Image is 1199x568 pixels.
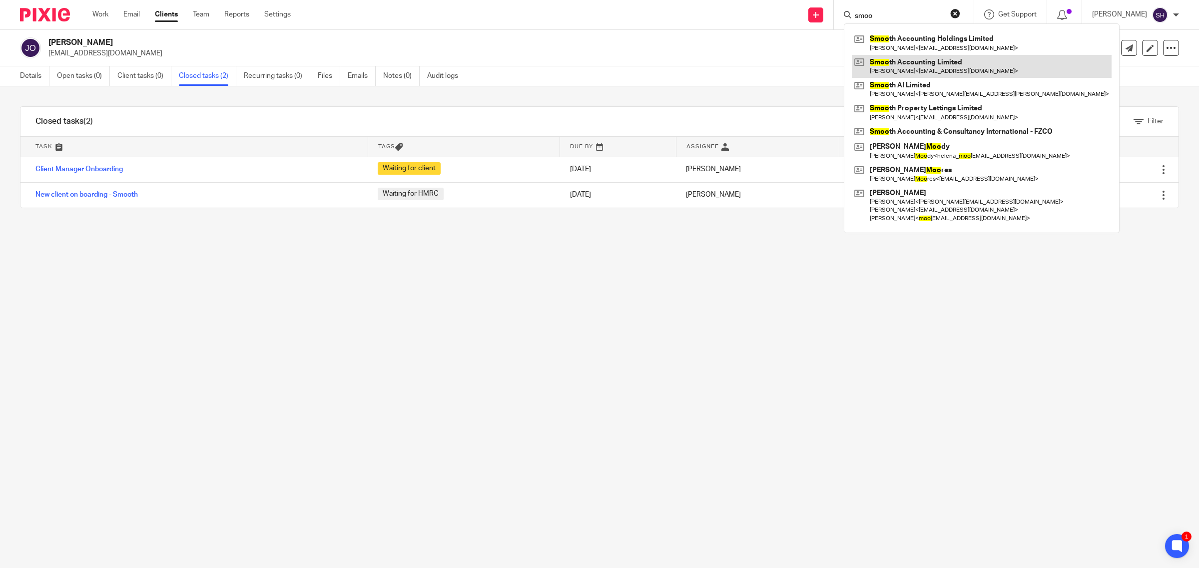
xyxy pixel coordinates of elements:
a: New client on boarding - Smooth [35,191,138,198]
span: Get Support [998,11,1037,18]
a: Work [92,9,108,19]
span: Filter [1148,118,1164,125]
h1: Closed tasks [35,116,93,127]
input: Search [854,12,944,21]
div: 1 [1182,532,1192,542]
button: Clear [950,8,960,18]
a: Client Manager Onboarding [35,166,123,173]
td: [DATE] [560,182,676,208]
span: Waiting for client [378,162,441,175]
p: [EMAIL_ADDRESS][DOMAIN_NAME] [48,48,1043,58]
p: [PERSON_NAME] [1092,9,1147,19]
img: svg%3E [20,37,41,58]
h2: [PERSON_NAME] [48,37,844,48]
a: Team [193,9,209,19]
td: [PERSON_NAME] [676,182,839,208]
a: Clients [155,9,178,19]
a: Audit logs [427,66,466,86]
a: Details [20,66,49,86]
a: Client tasks (0) [117,66,171,86]
a: Notes (0) [383,66,420,86]
a: Emails [348,66,376,86]
a: Settings [264,9,291,19]
a: Closed tasks (2) [179,66,236,86]
img: Pixie [20,8,70,21]
a: Files [318,66,340,86]
a: Recurring tasks (0) [244,66,310,86]
a: Email [123,9,140,19]
img: svg%3E [1152,7,1168,23]
th: Tags [368,137,560,157]
td: [PERSON_NAME] [676,157,839,182]
a: Open tasks (0) [57,66,110,86]
span: (2) [83,117,93,125]
span: Waiting for HMRC [378,188,444,200]
a: Reports [224,9,249,19]
td: [DATE] [560,157,676,182]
